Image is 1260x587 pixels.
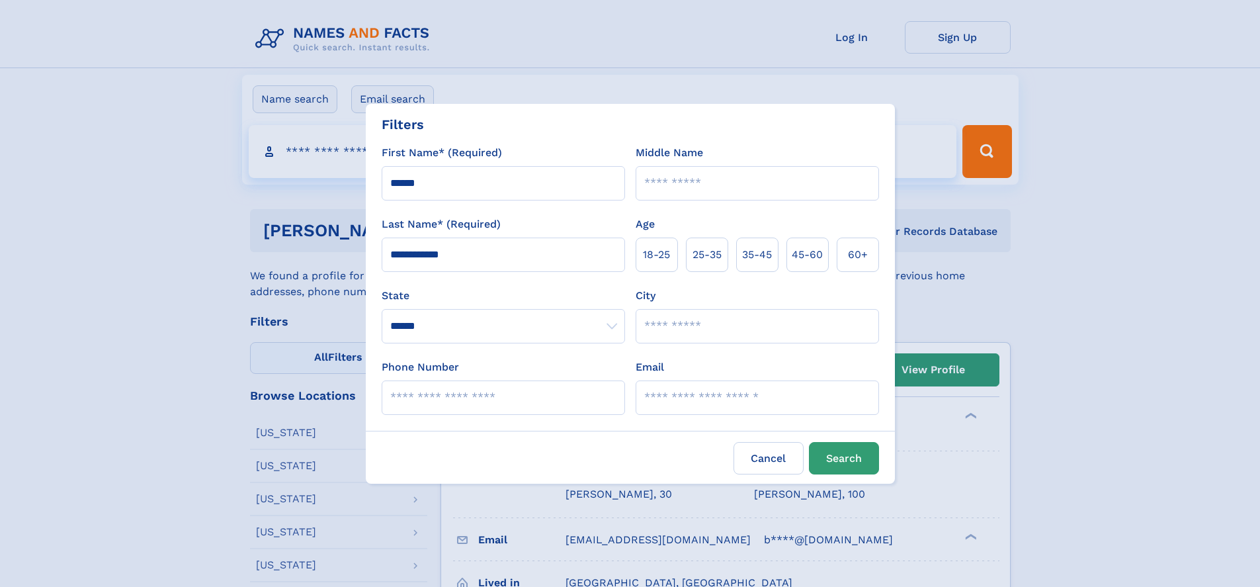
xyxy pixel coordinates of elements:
[382,114,424,134] div: Filters
[636,216,655,232] label: Age
[848,247,868,263] span: 60+
[382,359,459,375] label: Phone Number
[382,288,625,304] label: State
[636,145,703,161] label: Middle Name
[742,247,772,263] span: 35‑45
[382,216,501,232] label: Last Name* (Required)
[792,247,823,263] span: 45‑60
[643,247,670,263] span: 18‑25
[734,442,804,474] label: Cancel
[636,359,664,375] label: Email
[636,288,655,304] label: City
[382,145,502,161] label: First Name* (Required)
[693,247,722,263] span: 25‑35
[809,442,879,474] button: Search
